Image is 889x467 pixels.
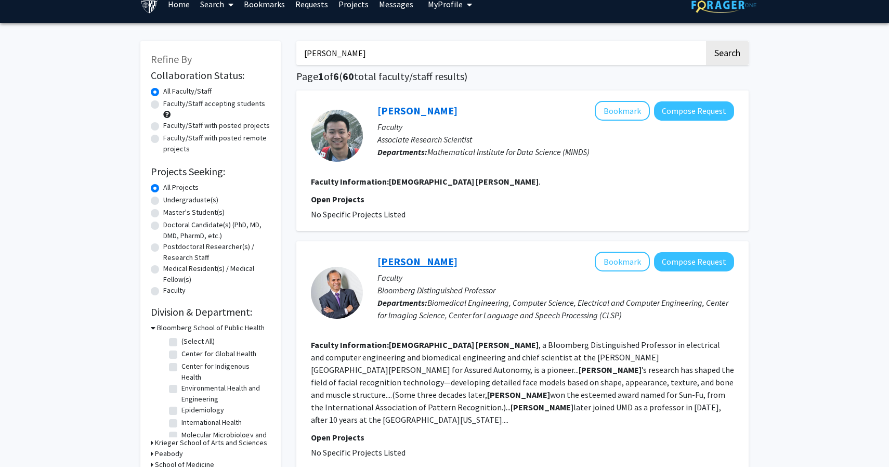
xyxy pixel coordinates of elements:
[377,121,734,133] p: Faculty
[163,120,270,131] label: Faculty/Staff with posted projects
[181,383,268,405] label: Environmental Health and Engineering
[487,390,550,400] b: [PERSON_NAME]
[181,336,215,347] label: (Select All)
[654,252,734,271] button: Compose Request to Rama Chellappa
[155,448,183,459] h3: Peabody
[311,340,389,350] b: Faculty Information:
[163,263,270,285] label: Medical Resident(s) / Medical Fellow(s)
[377,284,734,296] p: Bloomberg Distinguished Professor
[181,430,268,451] label: Molecular Microbiology and Immunology
[151,53,192,66] span: Refine By
[389,176,474,187] b: [DEMOGRAPHIC_DATA]
[296,70,749,83] h1: Page of ( total faculty/staff results)
[181,348,256,359] label: Center for Global Health
[163,133,270,154] label: Faculty/Staff with posted remote projects
[163,98,265,109] label: Faculty/Staff accepting students
[311,431,734,444] p: Open Projects
[318,70,324,83] span: 1
[333,70,339,83] span: 6
[476,176,539,187] b: [PERSON_NAME]
[163,285,186,296] label: Faculty
[389,340,474,350] b: [DEMOGRAPHIC_DATA]
[377,297,427,308] b: Departments:
[311,209,406,219] span: No Specific Projects Listed
[181,417,242,428] label: International Health
[163,219,270,241] label: Doctoral Candidate(s) (PhD, MD, DMD, PharmD, etc.)
[181,405,224,416] label: Epidemiology
[151,165,270,178] h2: Projects Seeking:
[151,69,270,82] h2: Collaboration Status:
[311,193,734,205] p: Open Projects
[654,101,734,121] button: Compose Request to Cheng Peng
[163,182,199,193] label: All Projects
[377,104,457,117] a: [PERSON_NAME]
[8,420,44,459] iframe: Chat
[511,402,573,412] b: [PERSON_NAME]
[595,101,650,121] button: Add Cheng Peng to Bookmarks
[163,207,225,218] label: Master's Student(s)
[476,340,539,350] b: [PERSON_NAME]
[706,41,749,65] button: Search
[389,176,540,187] fg-read-more: .
[311,447,406,458] span: No Specific Projects Listed
[163,86,212,97] label: All Faculty/Staff
[377,255,457,268] a: [PERSON_NAME]
[163,241,270,263] label: Postdoctoral Researcher(s) / Research Staff
[311,176,389,187] b: Faculty Information:
[377,147,427,157] b: Departments:
[377,297,728,320] span: Biomedical Engineering, Computer Science, Electrical and Computer Engineering, Center for Imaging...
[579,365,642,375] b: [PERSON_NAME]
[427,147,590,157] span: Mathematical Institute for Data Science (MINDS)
[155,437,267,448] h3: Krieger School of Arts and Sciences
[163,194,218,205] label: Undergraduate(s)
[181,361,268,383] label: Center for Indigenous Health
[377,133,734,146] p: Associate Research Scientist
[311,340,734,425] fg-read-more: , a Bloomberg Distinguished Professor in electrical and computer engineering and biomedical engin...
[157,322,265,333] h3: Bloomberg School of Public Health
[151,306,270,318] h2: Division & Department:
[296,41,704,65] input: Search Keywords
[343,70,354,83] span: 60
[595,252,650,271] button: Add Rama Chellappa to Bookmarks
[377,271,734,284] p: Faculty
